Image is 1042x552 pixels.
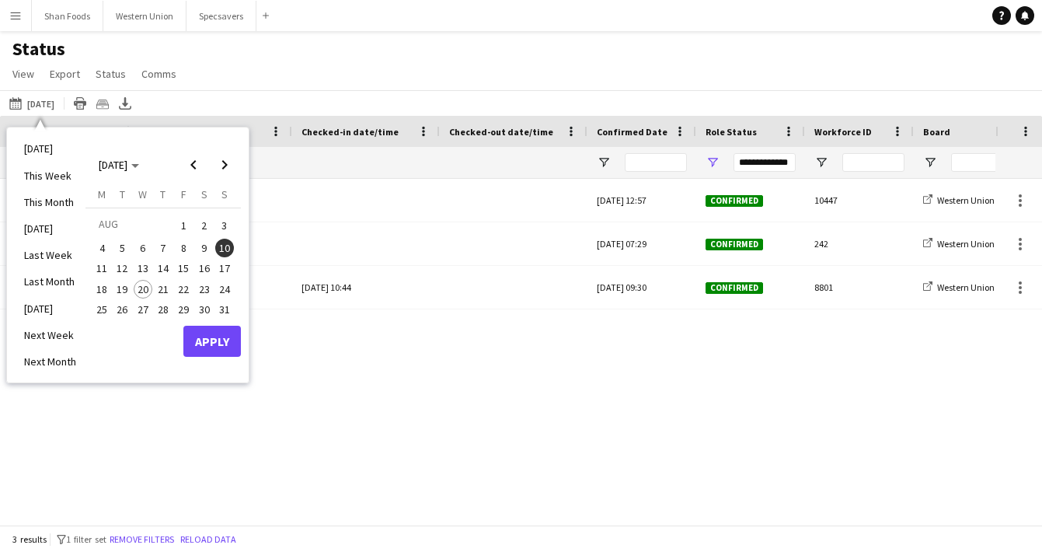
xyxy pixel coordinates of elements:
[15,348,85,375] li: Next Month
[193,299,214,320] button: 30-08-2025
[706,282,763,294] span: Confirmed
[153,238,173,258] button: 07-08-2025
[214,279,235,299] button: 24-08-2025
[214,258,235,278] button: 17-08-2025
[71,94,89,113] app-action-btn: Print
[173,214,193,238] button: 01-08-2025
[44,64,86,84] a: Export
[215,280,234,299] span: 24
[706,155,720,169] button: Open Filter Menu
[141,67,176,81] span: Comms
[937,194,995,206] span: Western Union
[923,194,995,206] a: Western Union
[154,260,173,278] span: 14
[174,280,193,299] span: 22
[133,279,153,299] button: 20-08-2025
[113,300,132,319] span: 26
[112,299,132,320] button: 26-08-2025
[134,300,152,319] span: 27
[66,533,106,545] span: 1 filter set
[154,280,173,299] span: 21
[133,299,153,320] button: 27-08-2025
[50,67,80,81] span: Export
[805,266,914,309] div: 8801
[301,126,399,138] span: Checked-in date/time
[15,242,85,268] li: Last Week
[113,239,132,257] span: 5
[178,149,209,180] button: Previous month
[221,187,228,201] span: S
[937,238,995,250] span: Western Union
[173,258,193,278] button: 15-08-2025
[195,280,214,299] span: 23
[6,126,98,138] span: Confirmation Status
[173,299,193,320] button: 29-08-2025
[214,238,235,258] button: 10-08-2025
[195,300,214,319] span: 30
[215,300,234,319] span: 31
[814,126,872,138] span: Workforce ID
[15,189,85,215] li: This Month
[215,239,234,257] span: 10
[92,279,112,299] button: 18-08-2025
[138,187,147,201] span: W
[135,64,183,84] a: Comms
[92,214,173,238] td: AUG
[133,258,153,278] button: 13-08-2025
[6,64,40,84] a: View
[15,322,85,348] li: Next Week
[587,266,696,309] div: [DATE] 09:30
[120,187,125,201] span: T
[89,64,132,84] a: Status
[923,155,937,169] button: Open Filter Menu
[215,260,234,278] span: 17
[173,279,193,299] button: 22-08-2025
[15,162,85,189] li: This Week
[92,260,111,278] span: 11
[814,155,828,169] button: Open Filter Menu
[92,239,111,257] span: 4
[706,126,757,138] span: Role Status
[195,215,214,236] span: 2
[805,222,914,265] div: 242
[116,94,134,113] app-action-btn: Export XLSX
[183,326,241,357] button: Apply
[106,531,177,548] button: Remove filters
[597,126,667,138] span: Confirmed Date
[160,187,166,201] span: T
[112,279,132,299] button: 19-08-2025
[154,239,173,257] span: 7
[805,179,914,222] div: 10447
[193,238,214,258] button: 09-08-2025
[112,258,132,278] button: 12-08-2025
[134,280,152,299] span: 20
[92,258,112,278] button: 11-08-2025
[923,126,950,138] span: Board
[93,94,112,113] app-action-btn: Crew files as ZIP
[113,280,132,299] span: 19
[195,260,214,278] span: 16
[15,295,85,322] li: [DATE]
[96,67,126,81] span: Status
[98,187,106,201] span: M
[103,1,186,31] button: Western Union
[15,268,85,295] li: Last Month
[214,214,235,238] button: 03-08-2025
[587,222,696,265] div: [DATE] 07:29
[92,151,145,179] button: Choose month and year
[597,155,611,169] button: Open Filter Menu
[706,239,763,250] span: Confirmed
[174,239,193,257] span: 8
[923,281,995,293] a: Western Union
[181,187,186,201] span: F
[153,279,173,299] button: 21-08-2025
[174,215,193,236] span: 1
[201,187,207,201] span: S
[449,126,553,138] span: Checked-out date/time
[134,239,152,257] span: 6
[923,238,995,250] a: Western Union
[195,239,214,257] span: 9
[133,238,153,258] button: 06-08-2025
[15,215,85,242] li: [DATE]
[15,135,85,162] li: [DATE]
